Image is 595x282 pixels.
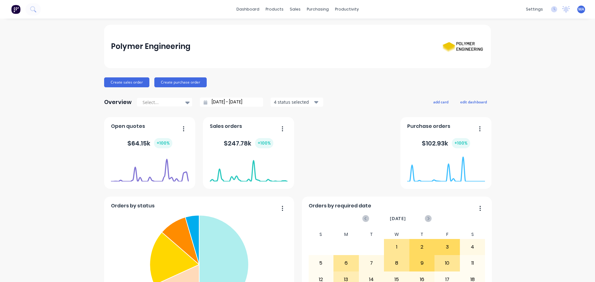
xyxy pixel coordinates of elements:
div: $ 64.15k [127,138,172,148]
div: 8 [384,255,409,271]
div: products [262,5,287,14]
div: T [409,230,435,239]
div: $ 102.93k [422,138,470,148]
div: T [359,230,384,239]
span: Sales orders [210,123,242,130]
a: dashboard [233,5,262,14]
button: Create purchase order [154,77,207,87]
div: purchasing [304,5,332,14]
div: settings [523,5,546,14]
div: S [308,230,334,239]
div: 3 [435,239,460,255]
div: S [460,230,485,239]
button: Create sales order [104,77,149,87]
div: 4 [460,239,485,255]
div: Overview [104,96,132,108]
div: 10 [435,255,460,271]
div: 11 [460,255,485,271]
div: $ 247.78k [224,138,273,148]
button: edit dashboard [456,98,491,106]
div: 1 [384,239,409,255]
span: Open quotes [111,123,145,130]
div: 6 [334,255,359,271]
span: Orders by required date [309,202,371,210]
div: M [333,230,359,239]
div: 4 status selected [274,99,313,105]
div: 7 [359,255,384,271]
div: 5 [309,255,333,271]
div: W [384,230,409,239]
div: F [434,230,460,239]
button: 4 status selected [271,98,323,107]
span: MA [578,7,584,12]
div: productivity [332,5,362,14]
div: Polymer Engineering [111,40,191,53]
span: Purchase orders [407,123,450,130]
div: sales [287,5,304,14]
img: Polymer Engineering [441,34,484,59]
div: + 100 % [452,138,470,148]
img: Factory [11,5,20,14]
button: add card [429,98,452,106]
div: 9 [410,255,434,271]
div: 2 [410,239,434,255]
span: [DATE] [390,215,406,222]
div: + 100 % [255,138,273,148]
div: + 100 % [154,138,172,148]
